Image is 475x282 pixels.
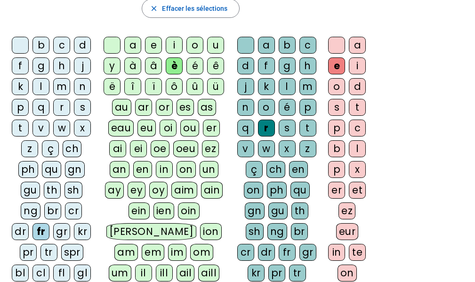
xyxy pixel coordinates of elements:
div: j [74,57,91,74]
div: d [349,78,366,95]
div: è [166,57,183,74]
div: en [133,161,152,178]
div: a [124,37,141,54]
div: gr [299,244,316,261]
div: z [299,140,316,157]
div: ein [129,202,150,219]
div: br [44,202,61,219]
div: dr [258,244,275,261]
div: gu [21,182,40,199]
mat-icon: close [150,4,158,13]
div: es [177,99,194,116]
div: w [53,120,70,137]
div: o [258,99,275,116]
div: b [32,37,49,54]
div: oin [178,202,200,219]
div: gn [65,161,85,178]
div: ien [153,202,175,219]
div: ch [63,140,81,157]
div: dr [12,223,29,240]
div: b [279,37,296,54]
div: in [328,244,345,261]
div: ez [202,140,219,157]
div: r [258,120,275,137]
div: ill [156,265,173,282]
div: s [74,99,91,116]
div: p [12,99,29,116]
div: in [156,161,173,178]
div: l [279,78,296,95]
div: tr [289,265,306,282]
div: on [244,182,263,199]
div: q [237,120,254,137]
div: t [12,120,29,137]
div: on [177,161,196,178]
div: v [237,140,254,157]
span: Effacer les sélections [162,3,227,14]
div: d [237,57,254,74]
div: ay [105,182,124,199]
div: û [186,78,203,95]
div: a [349,37,366,54]
div: n [74,78,91,95]
div: ch [266,161,285,178]
div: ç [42,140,59,157]
div: u [207,37,224,54]
div: oi [160,120,177,137]
div: z [21,140,38,157]
div: er [203,120,220,137]
div: il [135,265,152,282]
div: cl [32,265,49,282]
div: pr [268,265,285,282]
div: p [328,161,345,178]
div: aim [171,182,197,199]
div: ê [207,57,224,74]
div: i [166,37,183,54]
div: em [142,244,164,261]
div: d [74,37,91,54]
div: e [328,57,345,74]
div: s [279,120,296,137]
div: ar [135,99,152,116]
div: é [279,99,296,116]
div: oy [149,182,168,199]
div: qu [42,161,61,178]
div: q [32,99,49,116]
div: br [291,223,308,240]
div: un [200,161,218,178]
div: ç [246,161,263,178]
div: o [328,78,345,95]
div: n [237,99,254,116]
div: m [53,78,70,95]
div: kr [248,265,265,282]
div: ey [128,182,145,199]
div: t [349,99,366,116]
div: e [145,37,162,54]
div: ï [145,78,162,95]
div: as [198,99,216,116]
div: oe [151,140,169,157]
div: l [32,78,49,95]
div: cr [237,244,254,261]
div: b [328,140,345,157]
div: f [12,57,29,74]
div: c [299,37,316,54]
div: m [299,78,316,95]
div: ô [166,78,183,95]
div: [PERSON_NAME] [106,223,196,240]
div: ail [177,265,195,282]
div: im [168,244,186,261]
div: ng [267,223,287,240]
div: gl [74,265,91,282]
div: or [156,99,173,116]
div: x [349,161,366,178]
div: am [114,244,138,261]
div: pr [20,244,37,261]
div: ez [338,202,355,219]
div: fr [279,244,296,261]
div: p [328,120,345,137]
div: qu [290,182,310,199]
div: é [186,57,203,74]
div: bl [12,265,29,282]
div: a [258,37,275,54]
